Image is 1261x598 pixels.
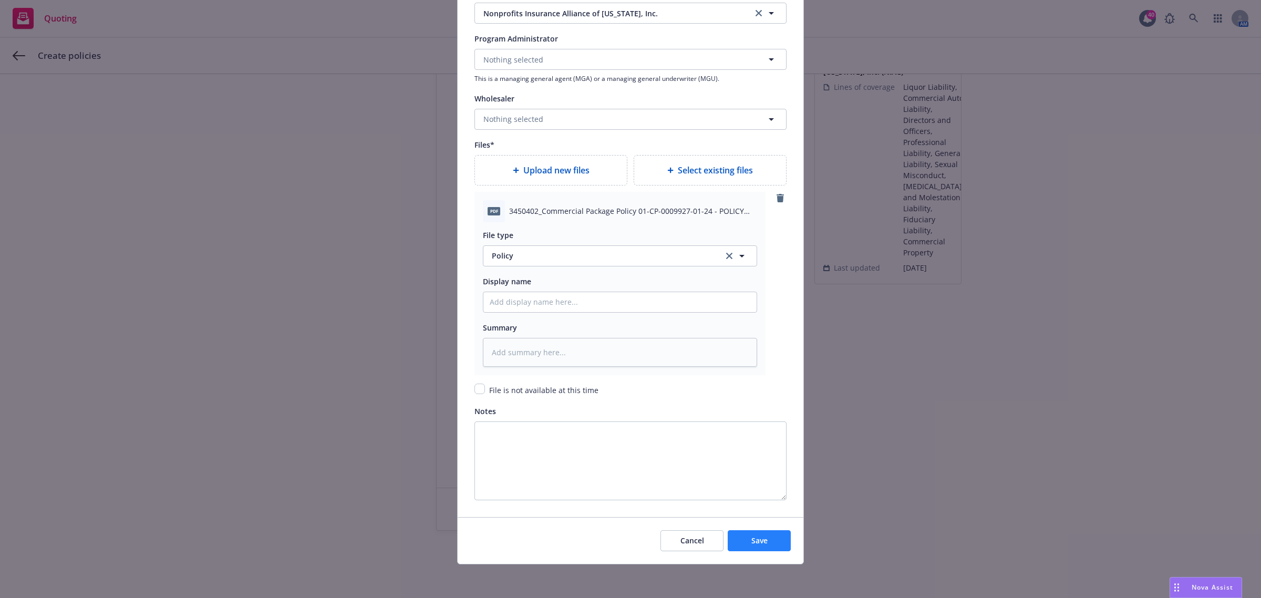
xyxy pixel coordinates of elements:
[483,8,737,19] span: Nonprofits Insurance Alliance of [US_STATE], Inc.
[474,155,627,185] div: Upload new files
[680,535,704,545] span: Cancel
[483,323,517,333] span: Summary
[509,205,757,216] span: 3450402_Commercial Package Policy 01-CP-0009927-01-24 - POLICY DOCUMENT.PDF
[474,74,787,83] span: This is a managing general agent (MGA) or a managing general underwriter (MGU).
[483,54,543,65] span: Nothing selected
[1192,583,1233,592] span: Nova Assist
[660,530,723,551] button: Cancel
[483,292,757,312] input: Add display name here...
[752,7,765,19] a: clear selection
[474,406,496,416] span: Notes
[488,207,500,215] span: PDF
[474,140,494,150] span: Files*
[523,164,590,177] span: Upload new files
[492,250,711,261] span: Policy
[1170,578,1183,597] div: Drag to move
[474,49,787,70] button: Nothing selected
[483,276,531,286] span: Display name
[474,109,787,130] button: Nothing selected
[474,34,558,44] span: Program Administrator
[489,385,598,395] span: File is not available at this time
[728,530,791,551] button: Save
[474,94,514,104] span: Wholesaler
[774,192,787,204] a: remove
[483,230,513,240] span: File type
[751,535,768,545] span: Save
[483,114,543,125] span: Nothing selected
[678,164,753,177] span: Select existing files
[474,3,787,24] button: Nonprofits Insurance Alliance of [US_STATE], Inc.clear selection
[1170,577,1242,598] button: Nova Assist
[634,155,787,185] div: Select existing files
[483,245,757,266] button: Policyclear selection
[723,250,736,262] a: clear selection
